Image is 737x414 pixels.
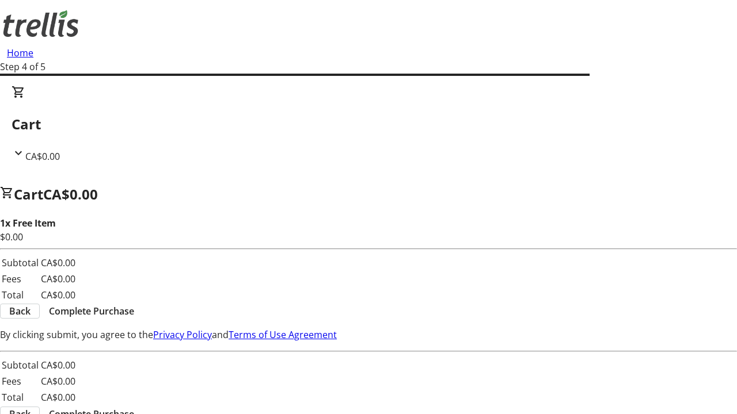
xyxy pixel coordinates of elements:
[49,304,134,318] span: Complete Purchase
[1,374,39,389] td: Fees
[12,85,725,163] div: CartCA$0.00
[153,328,212,341] a: Privacy Policy
[1,390,39,405] td: Total
[40,287,76,302] td: CA$0.00
[40,390,76,405] td: CA$0.00
[1,271,39,286] td: Fees
[14,185,43,204] span: Cart
[1,358,39,373] td: Subtotal
[40,374,76,389] td: CA$0.00
[40,304,143,318] button: Complete Purchase
[25,150,60,163] span: CA$0.00
[229,328,337,341] a: Terms of Use Agreement
[1,255,39,270] td: Subtotal
[12,114,725,135] h2: Cart
[9,304,31,318] span: Back
[1,287,39,302] td: Total
[43,185,98,204] span: CA$0.00
[40,271,76,286] td: CA$0.00
[40,255,76,270] td: CA$0.00
[40,358,76,373] td: CA$0.00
